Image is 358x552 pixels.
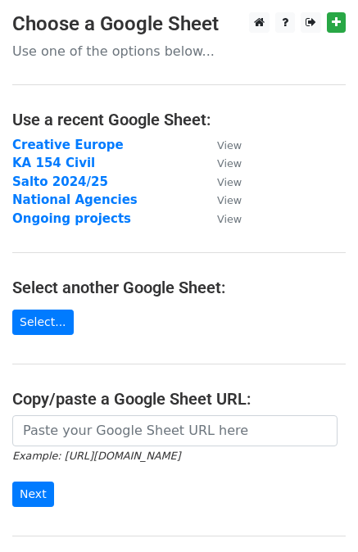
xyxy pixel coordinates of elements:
a: Select... [12,310,74,335]
small: View [217,213,242,225]
a: Ongoing projects [12,211,131,226]
a: Salto 2024/25 [12,174,108,189]
h4: Use a recent Google Sheet: [12,110,346,129]
a: KA 154 Civil [12,156,95,170]
a: View [201,138,242,152]
small: View [217,139,242,152]
a: View [201,211,242,226]
a: Creative Europe [12,138,124,152]
h3: Choose a Google Sheet [12,12,346,36]
h4: Select another Google Sheet: [12,278,346,297]
input: Paste your Google Sheet URL here [12,415,338,446]
a: View [201,174,242,189]
input: Next [12,482,54,507]
p: Use one of the options below... [12,43,346,60]
small: View [217,176,242,188]
h4: Copy/paste a Google Sheet URL: [12,389,346,409]
a: View [201,192,242,207]
a: View [201,156,242,170]
small: Example: [URL][DOMAIN_NAME] [12,450,180,462]
small: View [217,157,242,170]
a: National Agencies [12,192,138,207]
small: View [217,194,242,206]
